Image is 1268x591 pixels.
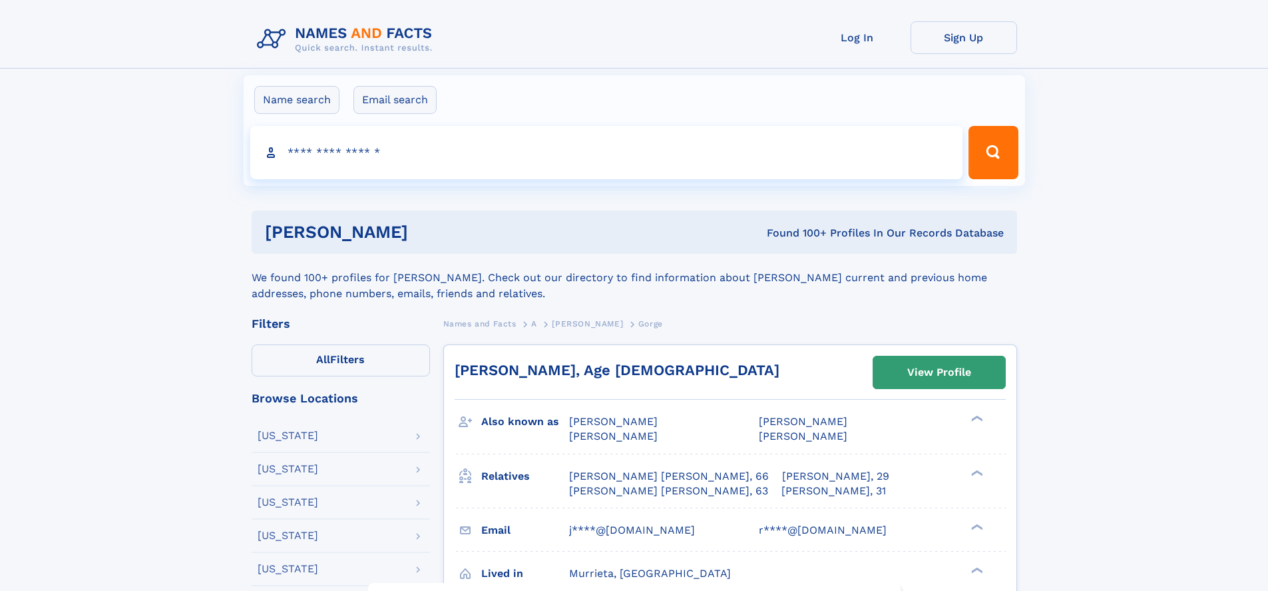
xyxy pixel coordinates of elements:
[481,562,569,585] h3: Lived in
[569,484,768,498] a: [PERSON_NAME] [PERSON_NAME], 63
[252,318,430,330] div: Filters
[316,353,330,366] span: All
[873,356,1005,388] a: View Profile
[587,226,1004,241] div: Found 100+ Profiles In Our Records Database
[968,414,984,423] div: ❯
[455,362,779,378] a: [PERSON_NAME], Age [DEMOGRAPHIC_DATA]
[258,530,318,541] div: [US_STATE]
[968,522,984,531] div: ❯
[254,86,339,114] label: Name search
[968,468,984,477] div: ❯
[250,126,963,179] input: search input
[569,469,769,484] a: [PERSON_NAME] [PERSON_NAME], 66
[782,469,889,484] a: [PERSON_NAME], 29
[258,430,318,441] div: [US_STATE]
[258,497,318,508] div: [US_STATE]
[252,392,430,404] div: Browse Locations
[252,21,443,57] img: Logo Names and Facts
[258,564,318,574] div: [US_STATE]
[252,344,430,376] label: Filters
[481,410,569,433] h3: Also known as
[481,519,569,542] h3: Email
[552,315,623,332] a: [PERSON_NAME]
[569,415,658,428] span: [PERSON_NAME]
[481,465,569,488] h3: Relatives
[569,567,731,580] span: Murrieta, [GEOGRAPHIC_DATA]
[907,357,971,388] div: View Profile
[443,315,517,332] a: Names and Facts
[265,224,588,241] h1: [PERSON_NAME]
[968,566,984,574] div: ❯
[759,415,847,428] span: [PERSON_NAME]
[759,430,847,442] span: [PERSON_NAME]
[781,484,886,498] a: [PERSON_NAME], 31
[552,319,623,328] span: [PERSON_NAME]
[258,464,318,474] div: [US_STATE]
[252,254,1017,302] div: We found 100+ profiles for [PERSON_NAME]. Check out our directory to find information about [PERS...
[911,21,1017,54] a: Sign Up
[968,126,1018,179] button: Search Button
[804,21,911,54] a: Log In
[531,319,537,328] span: A
[638,319,663,328] span: Gorge
[531,315,537,332] a: A
[353,86,437,114] label: Email search
[569,430,658,442] span: [PERSON_NAME]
